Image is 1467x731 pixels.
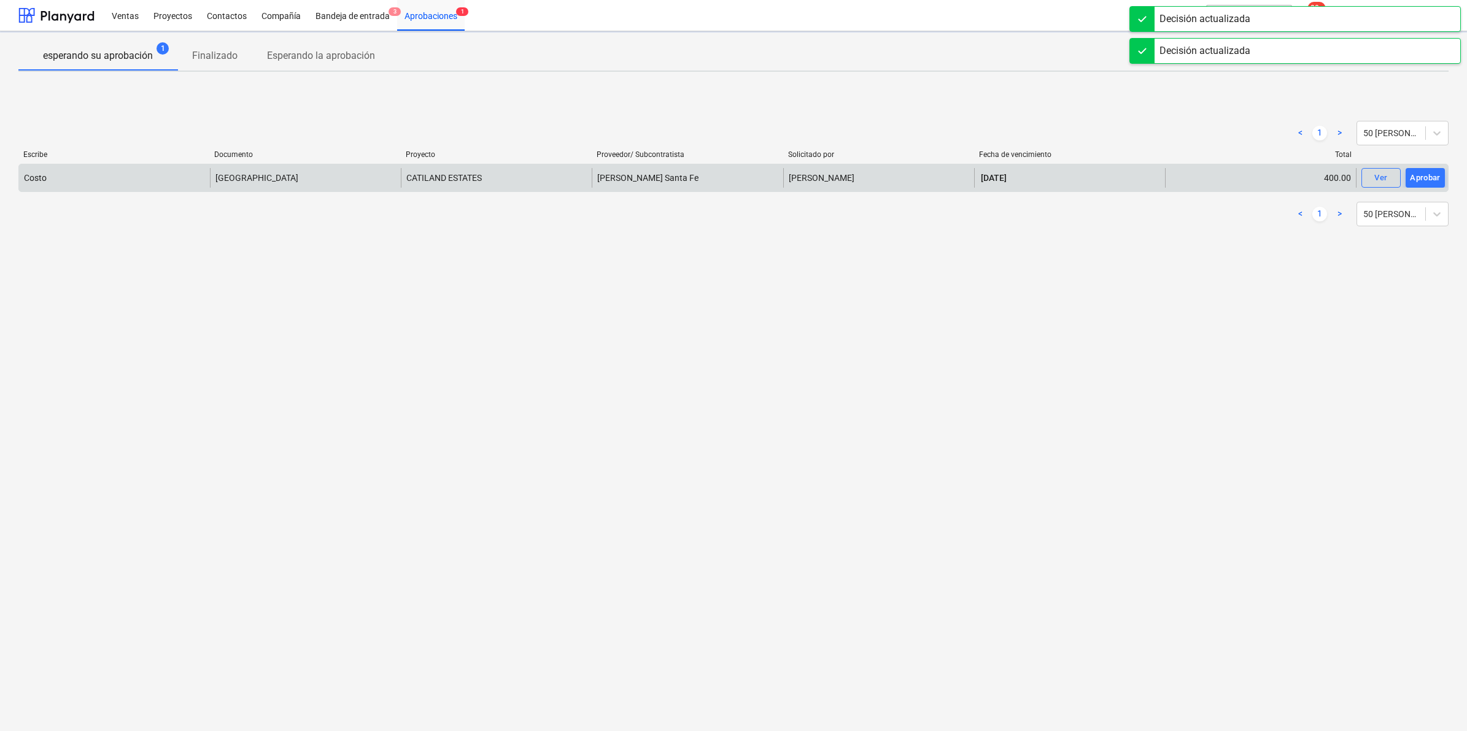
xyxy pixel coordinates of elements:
a: Page 1 is your current page [1312,207,1327,221]
div: Total [1171,150,1352,159]
p: Esperando la aprobación [267,48,375,63]
button: Aprobar [1406,168,1445,188]
div: Ver [1374,171,1387,185]
button: Ver [1361,168,1401,188]
span: [DATE] [980,172,1008,184]
a: Previous page [1293,207,1307,221]
div: Aprobar [1410,171,1441,185]
div: Costo [24,173,47,183]
div: Decisión actualizada [1159,44,1250,58]
span: 1 [456,7,468,16]
div: Proveedor/ Subcontratista [597,150,778,159]
iframe: Chat Widget [1406,672,1467,731]
a: Next page [1332,207,1347,221]
p: Finalizado [192,48,238,63]
div: Proyecto [406,150,587,159]
p: esperando su aprobación [43,48,153,63]
div: Documento [214,150,395,159]
span: CATILAND ESTATES [406,173,482,183]
div: Solicitado por [788,150,969,159]
div: 400.00 [1165,168,1356,188]
a: Next page [1332,126,1347,140]
div: Fecha de vencimiento [979,150,1160,159]
div: [GEOGRAPHIC_DATA] [215,173,298,183]
div: Widget de chat [1406,672,1467,731]
div: Escribe [23,150,204,159]
a: Previous page [1293,126,1307,140]
a: Page 1 is your current page [1312,126,1327,140]
div: Decisión actualizada [1159,12,1250,26]
div: [PERSON_NAME] [783,168,974,188]
span: 3 [389,7,401,16]
span: 1 [157,42,169,55]
div: [PERSON_NAME] Santa Fe [592,168,783,188]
